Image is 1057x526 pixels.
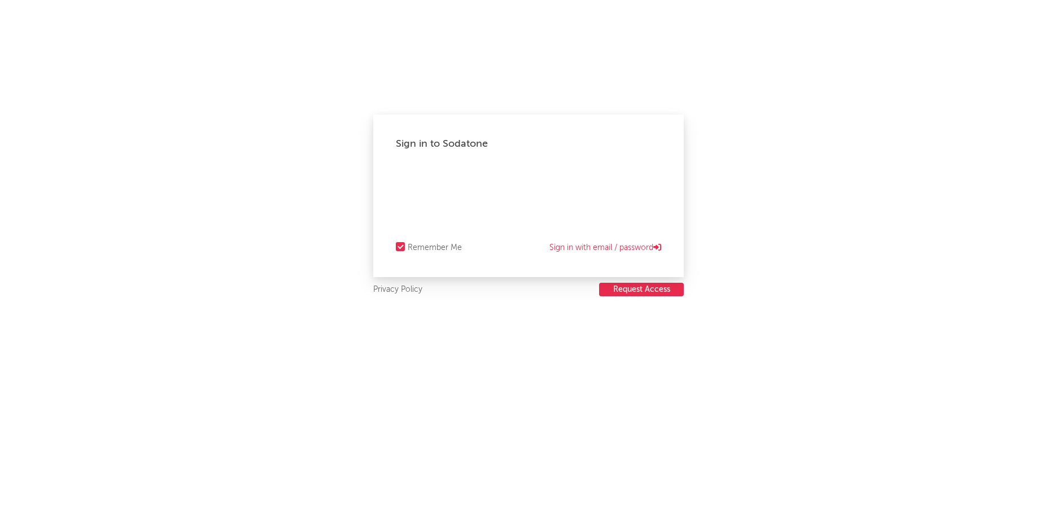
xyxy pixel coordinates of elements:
[408,241,462,255] div: Remember Me
[599,283,684,297] a: Request Access
[599,283,684,296] button: Request Access
[373,283,422,297] a: Privacy Policy
[549,241,661,255] a: Sign in with email / password
[396,137,661,151] div: Sign in to Sodatone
